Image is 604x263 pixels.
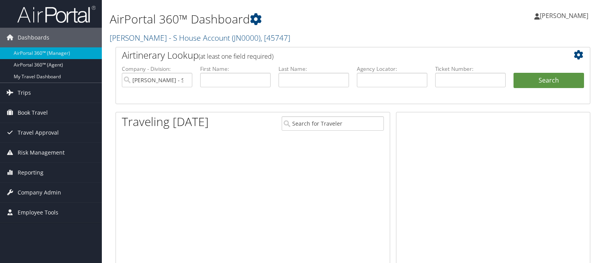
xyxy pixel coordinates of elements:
[435,65,506,73] label: Ticket Number:
[18,163,43,182] span: Reporting
[534,4,596,27] a: [PERSON_NAME]
[514,73,584,88] button: Search
[260,32,290,43] span: , [ 45747 ]
[18,103,48,122] span: Book Travel
[199,52,273,61] span: (at least one field required)
[17,5,96,23] img: airportal-logo.png
[122,65,192,73] label: Company - Division:
[18,183,61,202] span: Company Admin
[110,32,290,43] a: [PERSON_NAME] - S House Account
[18,83,31,103] span: Trips
[18,28,49,47] span: Dashboards
[282,116,384,131] input: Search for Traveler
[18,203,58,222] span: Employee Tools
[18,123,59,142] span: Travel Approval
[122,113,209,130] h1: Traveling [DATE]
[357,65,427,73] label: Agency Locator:
[110,11,434,27] h1: AirPortal 360™ Dashboard
[232,32,260,43] span: ( JN0000 )
[540,11,588,20] span: [PERSON_NAME]
[200,65,271,73] label: First Name:
[122,49,544,62] h2: Airtinerary Lookup
[278,65,349,73] label: Last Name:
[18,143,65,162] span: Risk Management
